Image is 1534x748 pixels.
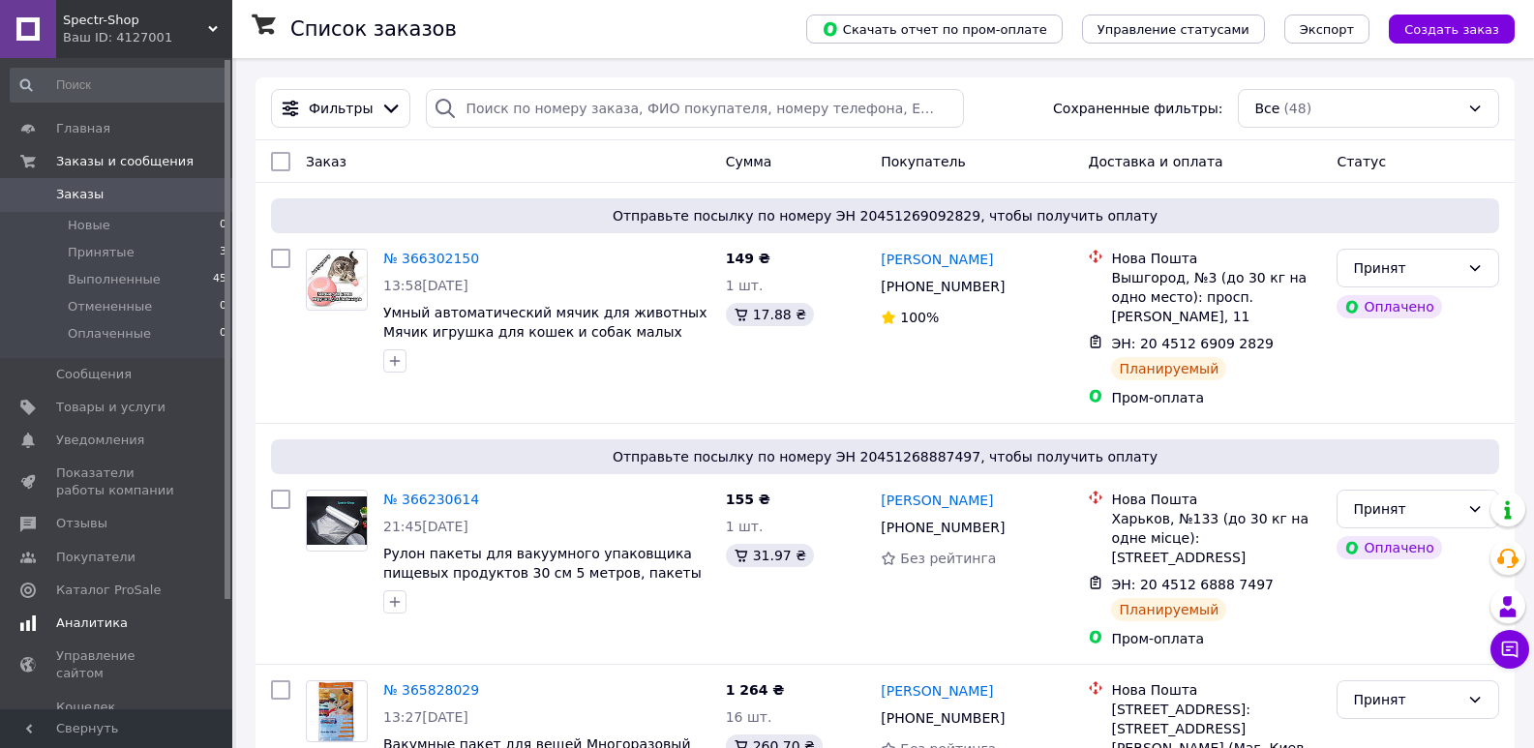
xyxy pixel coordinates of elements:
span: Экспорт [1300,22,1354,37]
a: Рулон пакеты для вакуумного упаковщика пищевых продуктов 30 см 5 метров, пакеты вакумные SPECTR [383,546,702,600]
span: Уведомления [56,432,144,449]
a: Умный автоматический мячик для животных Мячик игрушка для кошек и собак малых пород SPECTR [383,305,707,359]
div: Пром-оплата [1111,388,1321,407]
div: Оплачено [1337,536,1441,559]
span: ЭН: 20 4512 6909 2829 [1111,336,1274,351]
span: Кошелек компании [56,699,179,733]
span: Управление сайтом [56,647,179,682]
span: Доставка и оплата [1088,154,1222,169]
span: Выполненные [68,271,161,288]
span: 13:27[DATE] [383,709,468,725]
input: Поиск по номеру заказа, ФИО покупателя, номеру телефона, Email, номеру накладной [426,89,963,128]
div: Харьков, №133 (до 30 кг на одне місце): [STREET_ADDRESS] [1111,509,1321,567]
span: Сумма [726,154,772,169]
img: Фото товару [316,681,357,741]
span: Все [1254,99,1279,118]
span: 21:45[DATE] [383,519,468,534]
div: Принят [1353,689,1459,710]
div: Нова Пошта [1111,490,1321,509]
span: Заказ [306,154,346,169]
span: 1 264 ₴ [726,682,785,698]
span: Отмененные [68,298,152,315]
button: Создать заказ [1389,15,1515,44]
div: 31.97 ₴ [726,544,814,567]
span: 149 ₴ [726,251,770,266]
span: Статус [1337,154,1386,169]
span: Каталог ProSale [56,582,161,599]
span: Новые [68,217,110,234]
div: Пром-оплата [1111,629,1321,648]
span: Показатели работы компании [56,464,179,499]
h1: Список заказов [290,17,457,41]
span: 3 [220,244,226,261]
div: Оплачено [1337,295,1441,318]
span: Товары и услуги [56,399,165,416]
div: Планируемый [1111,357,1226,380]
a: [PERSON_NAME] [881,681,993,701]
span: Без рейтинга [900,551,996,566]
span: Аналитика [56,614,128,632]
div: [PHONE_NUMBER] [877,514,1008,541]
div: Вышгород, №3 (до 30 кг на одно место): просп. [PERSON_NAME], 11 [1111,268,1321,326]
span: Покупатель [881,154,966,169]
div: Принят [1353,257,1459,279]
div: Нова Пошта [1111,249,1321,268]
span: 13:58[DATE] [383,278,468,293]
span: 100% [900,310,939,325]
span: Отправьте посылку по номеру ЭН 20451269092829, чтобы получить оплату [279,206,1491,225]
a: Фото товару [306,680,368,742]
a: Фото товару [306,249,368,311]
span: Фильтры [309,99,373,118]
span: Заказы [56,186,104,203]
img: Фото товару [307,251,367,310]
span: ЭН: 20 4512 6888 7497 [1111,577,1274,592]
div: [PHONE_NUMBER] [877,273,1008,300]
input: Поиск [10,68,228,103]
span: Заказы и сообщения [56,153,194,170]
button: Управление статусами [1082,15,1265,44]
span: Spectr-Shop [63,12,208,29]
a: [PERSON_NAME] [881,250,993,269]
span: Сохраненные фильтры: [1053,99,1222,118]
a: Создать заказ [1369,20,1515,36]
span: 1 шт. [726,519,764,534]
a: [PERSON_NAME] [881,491,993,510]
span: 16 шт. [726,709,772,725]
span: Отзывы [56,515,107,532]
div: Планируемый [1111,598,1226,621]
span: (48) [1283,101,1311,116]
div: Ваш ID: 4127001 [63,29,232,46]
span: 45 [213,271,226,288]
span: 0 [220,325,226,343]
span: Принятые [68,244,135,261]
span: 1 шт. [726,278,764,293]
span: Главная [56,120,110,137]
button: Экспорт [1284,15,1369,44]
button: Скачать отчет по пром-оплате [806,15,1063,44]
img: Фото товару [307,496,367,545]
span: Сообщения [56,366,132,383]
span: 0 [220,298,226,315]
a: № 366230614 [383,492,479,507]
div: Принят [1353,498,1459,520]
span: Скачать отчет по пром-оплате [822,20,1047,38]
span: 155 ₴ [726,492,770,507]
div: Нова Пошта [1111,680,1321,700]
span: Управление статусами [1098,22,1249,37]
span: Создать заказ [1404,22,1499,37]
a: № 365828029 [383,682,479,698]
span: Оплаченные [68,325,151,343]
span: Отправьте посылку по номеру ЭН 20451268887497, чтобы получить оплату [279,447,1491,466]
button: Чат с покупателем [1490,630,1529,669]
div: [PHONE_NUMBER] [877,704,1008,732]
a: Фото товару [306,490,368,552]
span: 0 [220,217,226,234]
div: 17.88 ₴ [726,303,814,326]
span: Покупатели [56,549,135,566]
a: № 366302150 [383,251,479,266]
